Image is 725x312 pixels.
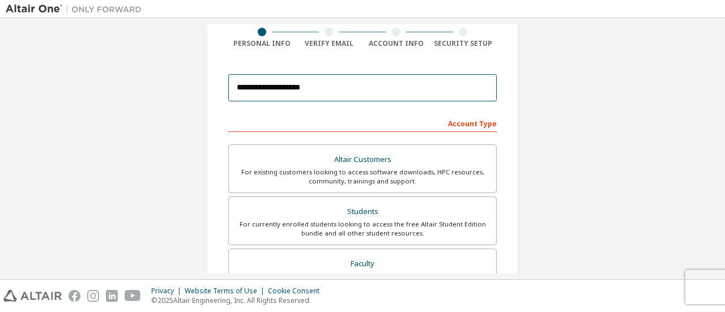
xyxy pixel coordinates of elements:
div: Account Type [228,114,497,132]
img: altair_logo.svg [3,290,62,302]
div: For currently enrolled students looking to access the free Altair Student Edition bundle and all ... [236,220,489,238]
div: Cookie Consent [268,287,326,296]
img: instagram.svg [87,290,99,302]
p: © 2025 Altair Engineering, Inc. All Rights Reserved. [151,296,326,305]
div: Website Terms of Use [185,287,268,296]
img: facebook.svg [69,290,80,302]
img: linkedin.svg [106,290,118,302]
div: Security Setup [430,39,497,48]
div: Faculty [236,256,489,272]
img: Altair One [6,3,147,15]
div: Verify Email [296,39,363,48]
img: youtube.svg [125,290,141,302]
div: Altair Customers [236,152,489,168]
div: Students [236,204,489,220]
div: Account Info [362,39,430,48]
div: For faculty & administrators of academic institutions administering students and accessing softwa... [236,271,489,289]
div: For existing customers looking to access software downloads, HPC resources, community, trainings ... [236,168,489,186]
div: Personal Info [228,39,296,48]
div: Privacy [151,287,185,296]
